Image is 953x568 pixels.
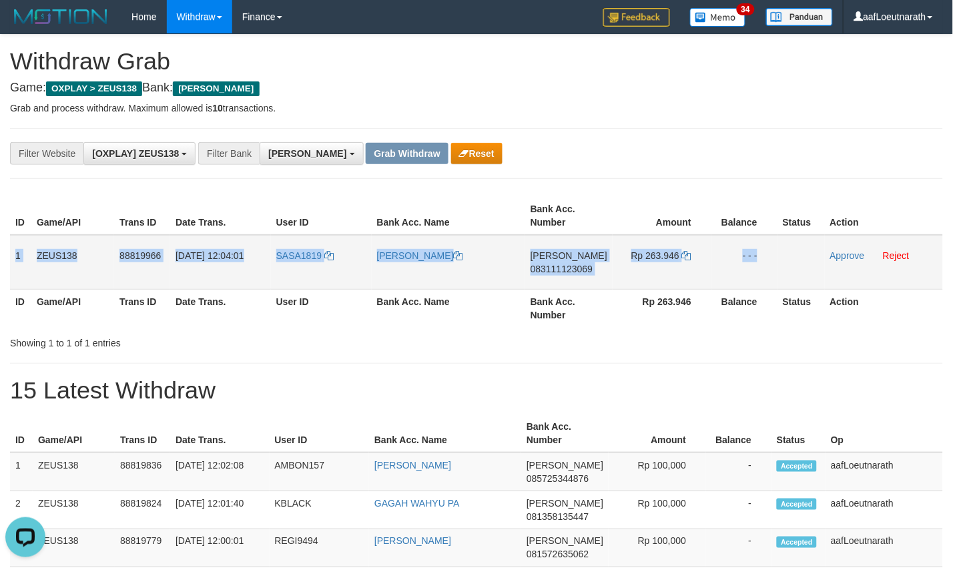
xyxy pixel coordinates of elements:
[31,235,114,290] td: ZEUS138
[826,453,943,491] td: aafLoeutnarath
[372,197,525,235] th: Bank Acc. Name
[527,511,589,522] span: Copy 081358135447 to clipboard
[10,453,33,491] td: 1
[270,453,370,491] td: AMBON157
[170,529,269,567] td: [DATE] 12:00:01
[114,289,170,327] th: Trans ID
[271,289,372,327] th: User ID
[10,142,83,165] div: Filter Website
[527,460,603,471] span: [PERSON_NAME]
[826,529,943,567] td: aafLoeutnarath
[777,537,817,548] span: Accepted
[83,142,196,165] button: [OXPLAY] ZEUS138
[115,491,170,529] td: 88819824
[33,529,115,567] td: ZEUS138
[525,289,613,327] th: Bank Acc. Number
[276,250,322,261] span: SASA1819
[198,142,260,165] div: Filter Bank
[521,414,609,453] th: Bank Acc. Number
[711,197,777,235] th: Balance
[527,549,589,560] span: Copy 081572635062 to clipboard
[737,3,755,15] span: 34
[706,453,771,491] td: -
[10,101,943,115] p: Grab and process withdraw. Maximum allowed is transactions.
[33,453,115,491] td: ZEUS138
[609,529,706,567] td: Rp 100,000
[115,529,170,567] td: 88819779
[31,289,114,327] th: Game/API
[771,414,826,453] th: Status
[10,197,31,235] th: ID
[170,491,269,529] td: [DATE] 12:01:40
[631,250,679,261] span: Rp 263.946
[10,414,33,453] th: ID
[826,414,943,453] th: Op
[777,289,825,327] th: Status
[10,81,943,95] h4: Game: Bank:
[176,250,244,261] span: [DATE] 12:04:01
[711,235,777,290] td: - - -
[270,491,370,529] td: KBLACK
[777,197,825,235] th: Status
[170,197,271,235] th: Date Trans.
[777,499,817,510] span: Accepted
[170,453,269,491] td: [DATE] 12:02:08
[451,143,503,164] button: Reset
[10,48,943,75] h1: Withdraw Grab
[10,491,33,529] td: 2
[33,491,115,529] td: ZEUS138
[609,453,706,491] td: Rp 100,000
[609,491,706,529] td: Rp 100,000
[690,8,746,27] img: Button%20Memo.svg
[271,197,372,235] th: User ID
[377,250,463,261] a: [PERSON_NAME]
[706,491,771,529] td: -
[115,414,170,453] th: Trans ID
[682,250,691,261] a: Copy 263946 to clipboard
[531,250,607,261] span: [PERSON_NAME]
[366,143,448,164] button: Grab Withdraw
[212,103,223,113] strong: 10
[372,289,525,327] th: Bank Acc. Name
[527,536,603,547] span: [PERSON_NAME]
[766,8,833,26] img: panduan.png
[369,414,521,453] th: Bank Acc. Name
[119,250,161,261] span: 88819966
[10,289,31,327] th: ID
[33,414,115,453] th: Game/API
[374,536,451,547] a: [PERSON_NAME]
[170,289,271,327] th: Date Trans.
[825,197,943,235] th: Action
[10,7,111,27] img: MOTION_logo.png
[114,197,170,235] th: Trans ID
[711,289,777,327] th: Balance
[170,414,269,453] th: Date Trans.
[260,142,363,165] button: [PERSON_NAME]
[777,461,817,472] span: Accepted
[10,235,31,290] td: 1
[527,498,603,509] span: [PERSON_NAME]
[613,197,711,235] th: Amount
[825,289,943,327] th: Action
[173,81,259,96] span: [PERSON_NAME]
[706,414,771,453] th: Balance
[527,473,589,484] span: Copy 085725344876 to clipboard
[609,414,706,453] th: Amount
[374,498,460,509] a: GAGAH WAHYU PA
[5,5,45,45] button: Open LiveChat chat widget
[374,460,451,471] a: [PERSON_NAME]
[46,81,142,96] span: OXPLAY > ZEUS138
[883,250,910,261] a: Reject
[826,491,943,529] td: aafLoeutnarath
[706,529,771,567] td: -
[10,377,943,404] h1: 15 Latest Withdraw
[603,8,670,27] img: Feedback.jpg
[115,453,170,491] td: 88819836
[268,148,346,159] span: [PERSON_NAME]
[531,264,593,274] span: Copy 083111123069 to clipboard
[270,414,370,453] th: User ID
[613,289,711,327] th: Rp 263.946
[31,197,114,235] th: Game/API
[276,250,334,261] a: SASA1819
[830,250,865,261] a: Approve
